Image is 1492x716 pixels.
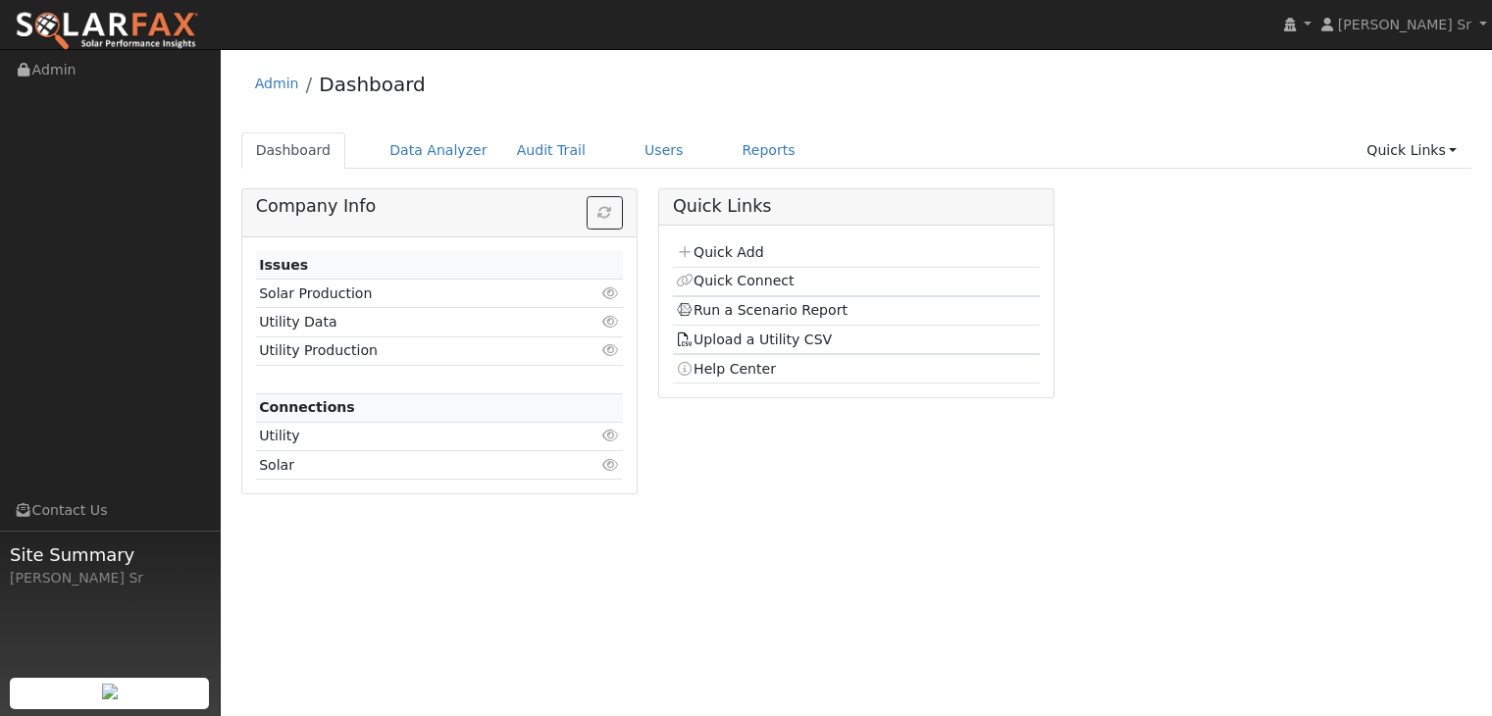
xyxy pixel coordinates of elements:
h5: Quick Links [673,196,1040,217]
i: Click to view [602,315,620,329]
h5: Company Info [256,196,623,217]
a: Dashboard [241,132,346,169]
span: [PERSON_NAME] Sr [1338,17,1471,32]
a: Users [630,132,698,169]
i: Click to view [602,286,620,300]
a: Data Analyzer [375,132,502,169]
a: Help Center [676,361,776,377]
img: retrieve [102,684,118,699]
a: Quick Add [676,244,763,260]
a: Run a Scenario Report [676,302,848,318]
a: Audit Trail [502,132,600,169]
img: SolarFax [15,11,199,52]
a: Admin [255,76,299,91]
strong: Issues [259,257,308,273]
a: Quick Connect [676,273,794,288]
td: Solar [256,451,564,480]
span: Site Summary [10,541,210,568]
div: [PERSON_NAME] Sr [10,568,210,588]
td: Utility Production [256,336,564,365]
td: Utility [256,422,564,450]
i: Click to view [602,343,620,357]
i: Click to view [602,458,620,472]
a: Quick Links [1352,132,1471,169]
td: Utility Data [256,308,564,336]
a: Upload a Utility CSV [676,332,832,347]
a: Dashboard [319,73,426,96]
strong: Connections [259,399,355,415]
a: Reports [728,132,810,169]
td: Solar Production [256,280,564,308]
i: Click to view [602,429,620,442]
